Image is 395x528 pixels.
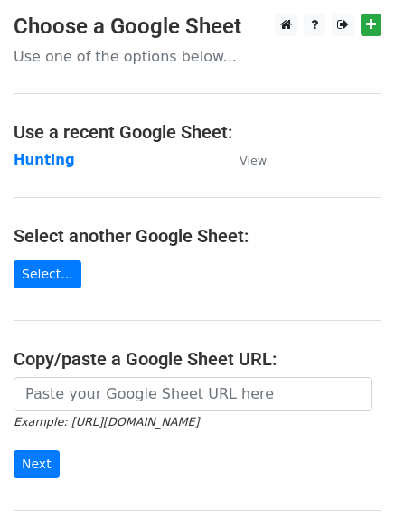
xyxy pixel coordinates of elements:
[14,348,381,370] h4: Copy/paste a Google Sheet URL:
[221,152,267,168] a: View
[14,121,381,143] h4: Use a recent Google Sheet:
[14,152,75,168] a: Hunting
[14,415,199,429] small: Example: [URL][DOMAIN_NAME]
[14,14,381,40] h3: Choose a Google Sheet
[14,225,381,247] h4: Select another Google Sheet:
[14,450,60,478] input: Next
[14,377,372,411] input: Paste your Google Sheet URL here
[14,47,381,66] p: Use one of the options below...
[14,260,81,288] a: Select...
[240,154,267,167] small: View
